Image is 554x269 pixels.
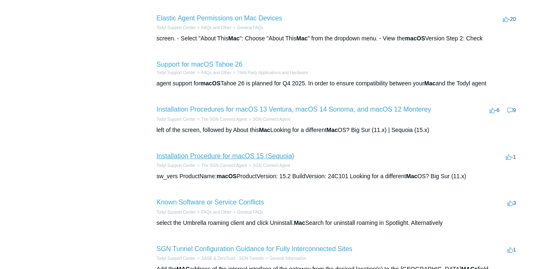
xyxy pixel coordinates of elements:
[157,245,352,252] a: SGN Tunnel Configuration Guidance for Fully Interconnected Sites
[424,80,436,87] em: Mac
[201,163,247,168] a: The SGN Connect Agent
[217,173,236,179] em: macOS
[231,70,308,76] li: Third Party Applications and Hardware
[195,255,263,262] li: SASE & ZeroTrust - SGN Tunnels
[157,70,196,75] a: Todyl Support Center
[237,25,263,30] a: General FAQs
[294,219,305,226] em: Mac
[237,210,263,214] a: General FAQs
[228,35,239,42] em: Mac
[264,255,306,262] li: General Information
[247,116,290,122] li: SGN Connect Agent
[157,15,282,22] a: Elastic Agent Permissions on Mac Devices
[296,35,308,42] em: Mac
[201,70,231,75] a: FAQs and Other
[157,219,518,227] div: select the Umbrella roaming client and click Uninstall. Search for uninstall roaming in Spotlight...
[157,126,518,134] div: left of the screen, followed by About this Looking for a different OS? Big Sur (11.x) | Sequoia (...
[507,107,516,113] span: 9
[157,255,196,262] li: Todyl Support Center
[195,25,231,31] li: FAQs and Other
[195,70,231,76] li: FAQs and Other
[507,200,516,206] span: 3
[259,127,270,133] em: Mac
[157,106,431,113] a: Installation Procedures for macOS 13 Ventura, macOS 14 Sonoma, and macOS 12 Monterey
[201,117,247,122] a: The SGN Connect Agent
[157,25,196,30] a: Todyl Support Center
[195,162,247,169] li: The SGN Connect Agent
[503,16,516,22] span: -20
[157,152,295,159] a: Installation Procedure for macOS 15 (Sequoia)
[327,127,338,133] em: Mac
[490,107,500,113] span: -6
[405,35,425,42] em: macOS
[269,256,306,261] a: General Information
[507,247,516,253] span: 1
[231,209,263,215] li: General FAQs
[201,25,231,30] a: FAQs and Other
[157,210,196,214] a: Todyl Support Center
[157,209,196,215] li: Todyl Support Center
[157,34,518,43] div: screen. - Select "About This ": Choose "About This " from the dropdown menu. - View the Version S...
[157,117,196,122] a: Todyl Support Center
[201,210,231,214] a: FAQs and Other
[231,25,263,31] li: General FAQs
[157,70,196,76] li: Todyl Support Center
[253,163,290,168] a: SGN Connect Agent
[253,117,290,122] a: SGN Connect Agent
[506,154,516,160] span: -1
[157,162,196,169] li: Todyl Support Center
[406,173,417,179] em: Mac
[157,25,196,31] li: Todyl Support Center
[157,172,518,181] div: sw_vers ProductName: ProductVersion: 15.2 BuildVersion: 24C101 Looking for a different OS? Big Su...
[157,163,196,168] a: Todyl Support Center
[200,80,220,87] em: macOS
[157,116,196,122] li: Todyl Support Center
[247,162,290,169] li: SGN Connect Agent
[157,199,264,206] a: Known Software or Service Conflicts
[201,256,263,261] a: SASE & ZeroTrust - SGN Tunnels
[157,61,243,68] a: Support for macOS Tahoe 26
[195,209,231,215] li: FAQs and Other
[237,70,308,75] a: Third Party Applications and Hardware
[157,256,196,261] a: Todyl Support Center
[195,116,247,122] li: The SGN Connect Agent
[157,79,518,88] div: agent support for Tahoe 26 is planned for Q4 2025. In order to ensure compatibility between your ...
